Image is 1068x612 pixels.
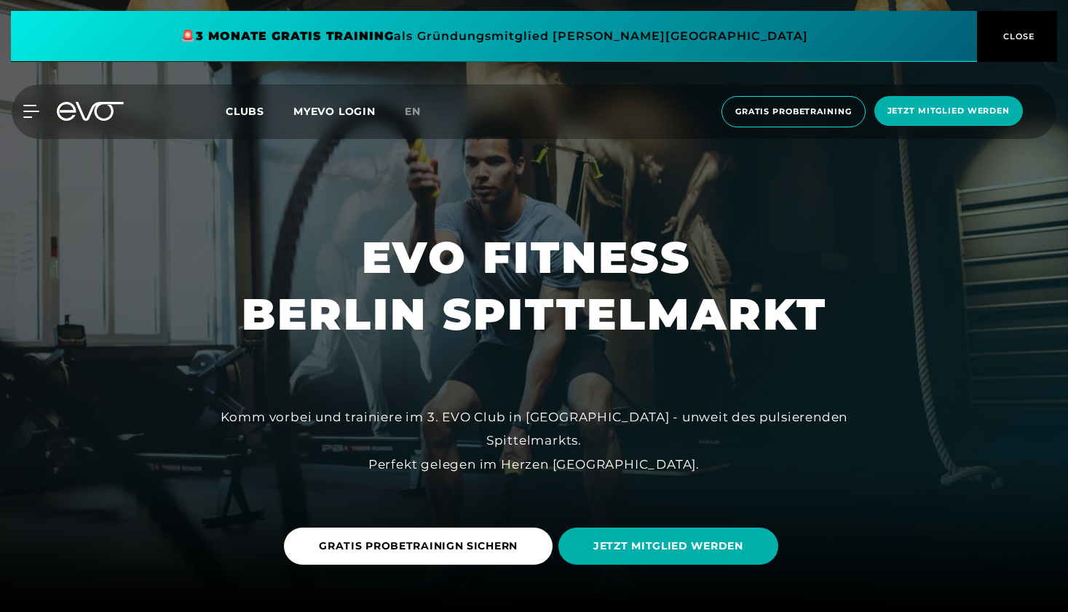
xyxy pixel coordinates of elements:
span: Gratis Probetraining [735,106,852,118]
a: JETZT MITGLIED WERDEN [558,517,784,576]
span: CLOSE [1000,30,1035,43]
span: Clubs [226,105,264,118]
a: Jetzt Mitglied werden [870,96,1027,127]
button: CLOSE [977,11,1057,62]
span: en [405,105,421,118]
a: GRATIS PROBETRAINIGN SICHERN [284,517,558,576]
a: Gratis Probetraining [717,96,870,127]
div: Komm vorbei und trainiere im 3. EVO Club in [GEOGRAPHIC_DATA] - unweit des pulsierenden Spittelma... [207,405,862,476]
a: MYEVO LOGIN [293,105,376,118]
a: en [405,103,438,120]
span: GRATIS PROBETRAINIGN SICHERN [319,539,518,554]
span: JETZT MITGLIED WERDEN [593,539,743,554]
h1: EVO FITNESS BERLIN SPITTELMARKT [242,229,827,343]
a: Clubs [226,104,293,118]
span: Jetzt Mitglied werden [887,105,1010,117]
